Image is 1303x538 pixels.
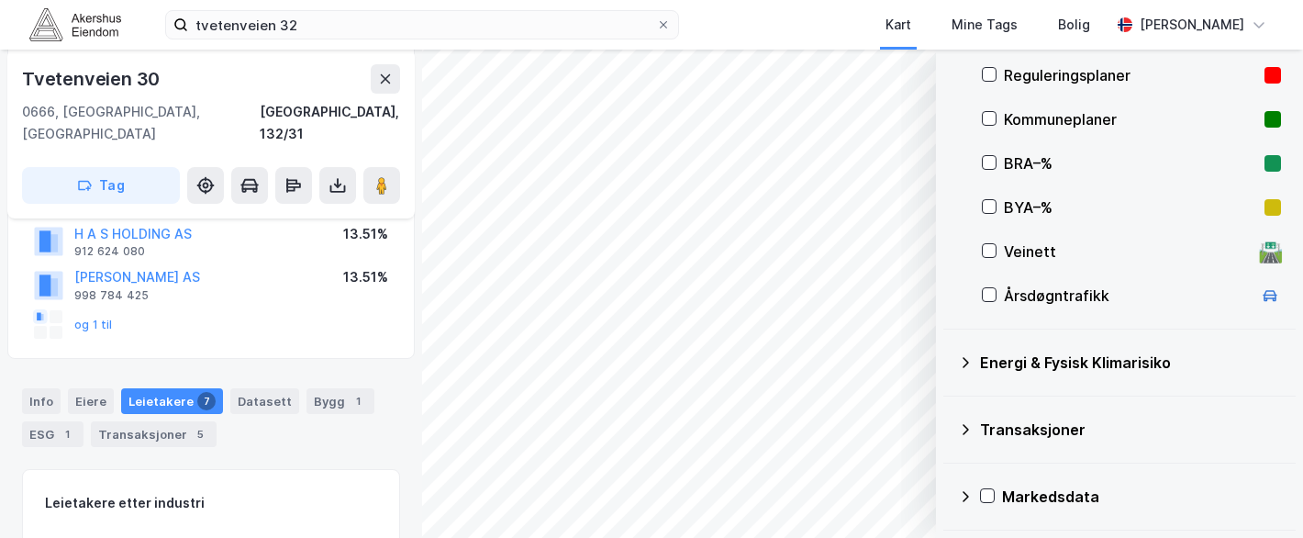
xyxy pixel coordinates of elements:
[980,419,1281,441] div: Transaksjoner
[885,14,911,36] div: Kart
[1004,241,1252,263] div: Veinett
[952,14,1018,36] div: Mine Tags
[197,392,216,410] div: 7
[260,101,400,145] div: [GEOGRAPHIC_DATA], 132/31
[74,288,149,303] div: 998 784 425
[980,352,1281,374] div: Energi & Fysisk Klimarisiko
[1002,486,1281,508] div: Markedsdata
[22,101,260,145] div: 0666, [GEOGRAPHIC_DATA], [GEOGRAPHIC_DATA]
[1211,450,1303,538] iframe: Chat Widget
[1258,240,1283,263] div: 🛣️
[230,388,299,414] div: Datasett
[22,421,84,447] div: ESG
[22,167,180,204] button: Tag
[1211,450,1303,538] div: Kontrollprogram for chat
[91,421,217,447] div: Transaksjoner
[22,64,163,94] div: Tvetenveien 30
[1004,64,1257,86] div: Reguleringsplaner
[121,388,223,414] div: Leietakere
[1004,285,1252,307] div: Årsdøgntrafikk
[1004,152,1257,174] div: BRA–%
[22,388,61,414] div: Info
[349,392,367,410] div: 1
[1004,108,1257,130] div: Kommuneplaner
[29,8,121,40] img: akershus-eiendom-logo.9091f326c980b4bce74ccdd9f866810c.svg
[74,244,145,259] div: 912 624 080
[1058,14,1090,36] div: Bolig
[306,388,374,414] div: Bygg
[343,266,388,288] div: 13.51%
[343,223,388,245] div: 13.51%
[191,425,209,443] div: 5
[188,11,656,39] input: Søk på adresse, matrikkel, gårdeiere, leietakere eller personer
[1140,14,1244,36] div: [PERSON_NAME]
[45,492,377,514] div: Leietakere etter industri
[1004,196,1257,219] div: BYA–%
[58,425,76,443] div: 1
[68,388,114,414] div: Eiere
